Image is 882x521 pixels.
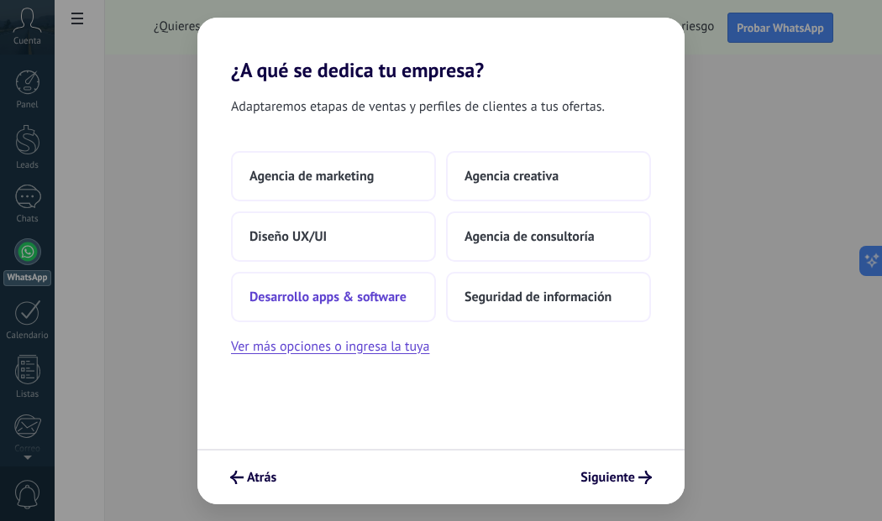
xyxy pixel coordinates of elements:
span: Agencia de consultoría [465,228,595,245]
button: Seguridad de información [446,272,651,322]
button: Agencia de marketing [231,151,436,201]
h2: ¿A qué se dedica tu empresa? [197,18,685,82]
button: Atrás [223,463,284,492]
button: Desarrollo apps & software [231,272,436,322]
span: Seguridad de información [465,289,612,305]
button: Siguiente [573,463,659,492]
button: Diseño UX/UI [231,211,436,262]
span: Adaptaremos etapas de ventas y perfiles de clientes a tus ofertas. [231,96,605,117]
span: Agencia creativa [465,168,559,185]
span: Siguiente [580,472,635,483]
span: Desarrollo apps & software [249,289,407,305]
button: Agencia creativa [446,151,651,201]
button: Agencia de consultoría [446,211,651,262]
button: Ver más opciones o ingresa la tuya [231,336,429,357]
span: Diseño UX/UI [249,228,327,245]
span: Atrás [247,472,276,483]
span: Agencia de marketing [249,168,374,185]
